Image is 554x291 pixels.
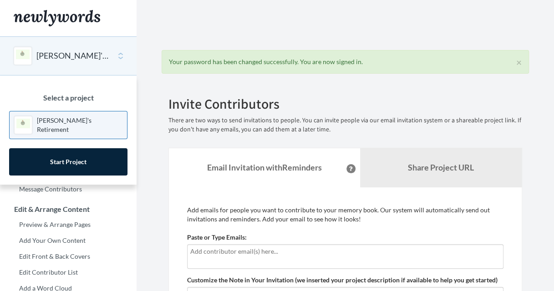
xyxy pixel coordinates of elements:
h3: Edit & Arrange Content [0,205,137,213]
span: Support [18,6,51,15]
a: [PERSON_NAME]'s Retirement [9,111,127,139]
label: Customize the Note in Your Invitation (we inserted your project description if available to help ... [187,276,498,285]
button: [PERSON_NAME]'s Retirement [36,50,110,62]
p: There are two ways to send invitations to people. You can invite people via our email invitation ... [168,116,522,134]
p: Add emails for people you want to contribute to your memory book. Our system will automatically s... [187,206,503,224]
input: Add contributor email(s) here... [190,246,500,256]
p: [PERSON_NAME]'s Retirement [37,116,122,134]
button: × [516,57,522,67]
span: Your password has been changed successfully. You are now signed in. [169,58,363,65]
h3: Select a project [9,94,127,102]
h2: Invite Contributors [168,96,522,111]
a: Start Project [9,148,127,176]
label: Paste or Type Emails: [187,233,247,242]
b: Share Project URL [408,162,474,172]
img: Newlywords logo [14,10,100,26]
strong: Email Invitation with Reminders [207,162,322,172]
